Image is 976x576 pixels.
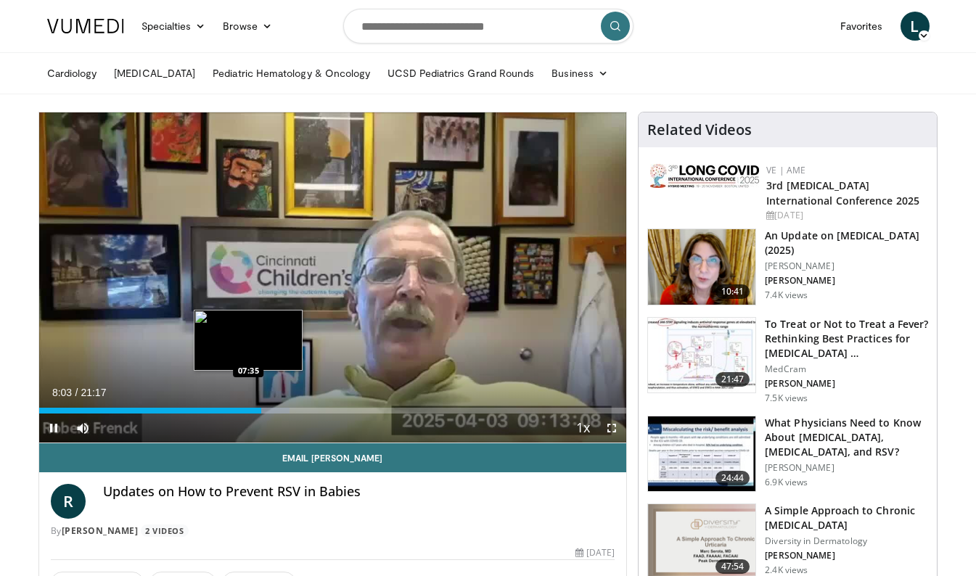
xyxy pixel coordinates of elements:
[39,414,68,443] button: Pause
[194,310,303,371] img: image.jpeg
[766,209,925,222] div: [DATE]
[765,462,928,474] p: [PERSON_NAME]
[568,414,597,443] button: Playback Rate
[214,12,281,41] a: Browse
[765,564,808,576] p: 2.4K views
[765,416,928,459] h3: What Physicians Need to Know About [MEDICAL_DATA], [MEDICAL_DATA], and RSV?
[650,164,759,188] img: a2792a71-925c-4fc2-b8ef-8d1b21aec2f7.png.150x105_q85_autocrop_double_scale_upscale_version-0.2.jpg
[765,392,808,404] p: 7.5K views
[105,59,204,88] a: [MEDICAL_DATA]
[765,289,808,301] p: 7.4K views
[647,229,928,305] a: 10:41 An Update on [MEDICAL_DATA] (2025) [PERSON_NAME] [PERSON_NAME] 7.4K views
[715,471,750,485] span: 24:44
[38,59,106,88] a: Cardiology
[543,59,617,88] a: Business
[765,503,928,532] h3: A Simple Approach to Chronic [MEDICAL_DATA]
[766,178,919,207] a: 3rd [MEDICAL_DATA] International Conference 2025
[62,524,139,537] a: [PERSON_NAME]
[52,387,72,398] span: 8:03
[766,164,805,176] a: VE | AME
[648,318,755,393] img: 17417671-29c8-401a-9d06-236fa126b08d.150x105_q85_crop-smart_upscale.jpg
[103,484,615,500] h4: Updates on How to Prevent RSV in Babies
[648,416,755,492] img: 91589b0f-a920-456c-982d-84c13c387289.150x105_q85_crop-smart_upscale.jpg
[832,12,892,41] a: Favorites
[47,19,124,33] img: VuMedi Logo
[647,317,928,404] a: 21:47 To Treat or Not to Treat a Fever? Rethinking Best Practices for [MEDICAL_DATA] … MedCram [P...
[765,378,928,390] p: [PERSON_NAME]
[75,387,78,398] span: /
[647,121,752,139] h4: Related Videos
[765,275,928,287] p: [PERSON_NAME]
[715,284,750,299] span: 10:41
[343,9,633,44] input: Search topics, interventions
[765,535,928,547] p: Diversity in Dermatology
[575,546,615,559] div: [DATE]
[81,387,106,398] span: 21:17
[648,229,755,305] img: 48af3e72-e66e-47da-b79f-f02e7cc46b9b.png.150x105_q85_crop-smart_upscale.png
[51,484,86,519] a: R
[51,524,615,538] div: By
[765,550,928,561] p: [PERSON_NAME]
[379,59,543,88] a: UCSD Pediatrics Grand Rounds
[765,477,808,488] p: 6.9K views
[901,12,930,41] a: L
[204,59,379,88] a: Pediatric Hematology & Oncology
[597,414,626,443] button: Fullscreen
[765,229,928,258] h3: An Update on [MEDICAL_DATA] (2025)
[765,363,928,375] p: MedCram
[715,559,750,574] span: 47:54
[765,317,928,361] h3: To Treat or Not to Treat a Fever? Rethinking Best Practices for [MEDICAL_DATA] …
[39,112,627,443] video-js: Video Player
[39,408,627,414] div: Progress Bar
[141,524,189,537] a: 2 Videos
[647,416,928,493] a: 24:44 What Physicians Need to Know About [MEDICAL_DATA], [MEDICAL_DATA], and RSV? [PERSON_NAME] 6...
[68,414,97,443] button: Mute
[133,12,215,41] a: Specialties
[39,443,627,472] a: Email [PERSON_NAME]
[715,372,750,387] span: 21:47
[765,260,928,272] p: [PERSON_NAME]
